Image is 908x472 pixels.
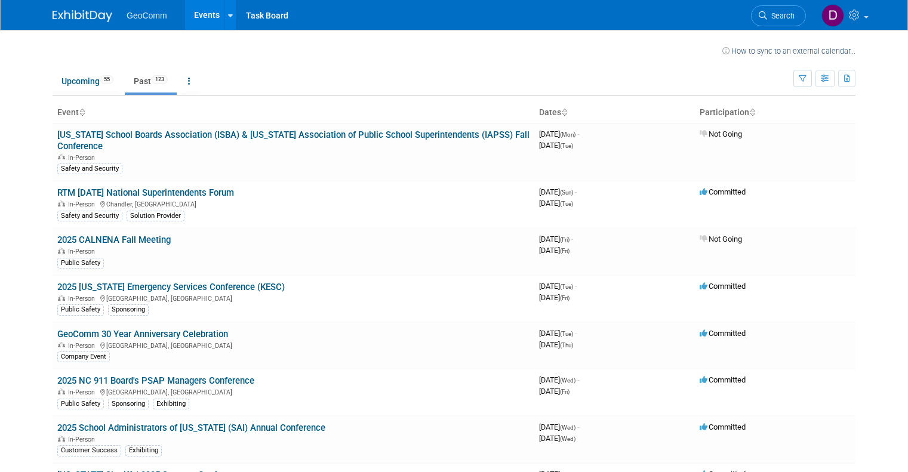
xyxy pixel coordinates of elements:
[577,129,579,138] span: -
[125,70,177,92] a: Past123
[57,211,122,221] div: Safety and Security
[57,399,104,409] div: Public Safety
[560,342,573,348] span: (Thu)
[57,199,530,208] div: Chandler, [GEOGRAPHIC_DATA]
[561,107,567,117] a: Sort by Start Date
[700,422,746,431] span: Committed
[539,293,570,302] span: [DATE]
[108,304,149,315] div: Sponsoring
[700,187,746,196] span: Committed
[79,107,85,117] a: Sort by Event Name
[700,375,746,384] span: Committed
[57,445,121,456] div: Customer Success
[68,436,99,443] span: In-Person
[560,236,570,243] span: (Fri)
[539,246,570,255] span: [DATE]
[539,187,577,196] span: [DATE]
[68,154,99,162] span: In-Person
[539,282,577,291] span: [DATE]
[539,199,573,208] span: [DATE]
[539,141,573,150] span: [DATE]
[700,282,746,291] span: Committed
[560,248,570,254] span: (Fri)
[57,304,104,315] div: Public Safety
[539,235,573,243] span: [DATE]
[57,422,325,433] a: 2025 School Administrators of [US_STATE] (SAI) Annual Conference
[577,422,579,431] span: -
[57,387,530,396] div: [GEOGRAPHIC_DATA], [GEOGRAPHIC_DATA]
[125,445,162,456] div: Exhibiting
[57,329,228,340] a: GeoComm 30 Year Anniversary Celebration
[560,388,570,395] span: (Fri)
[577,375,579,384] span: -
[560,283,573,290] span: (Tue)
[68,388,99,396] span: In-Person
[108,399,149,409] div: Sponsoring
[58,388,65,394] img: In-Person Event
[560,331,573,337] span: (Tue)
[560,377,575,384] span: (Wed)
[57,235,171,245] a: 2025 CALNENA Fall Meeting
[575,282,577,291] span: -
[751,5,806,26] a: Search
[153,399,189,409] div: Exhibiting
[539,434,575,443] span: [DATE]
[539,375,579,384] span: [DATE]
[539,422,579,431] span: [DATE]
[58,342,65,348] img: In-Person Event
[560,189,573,196] span: (Sun)
[58,295,65,301] img: In-Person Event
[695,103,855,123] th: Participation
[571,235,573,243] span: -
[560,436,575,442] span: (Wed)
[575,329,577,338] span: -
[560,143,573,149] span: (Tue)
[53,103,534,123] th: Event
[57,282,285,292] a: 2025 [US_STATE] Emergency Services Conference (KESC)
[100,75,113,84] span: 55
[127,211,184,221] div: Solution Provider
[58,436,65,442] img: In-Person Event
[127,11,167,20] span: GeoComm
[539,329,577,338] span: [DATE]
[722,47,855,55] a: How to sync to an external calendar...
[560,295,570,301] span: (Fri)
[53,70,122,92] a: Upcoming55
[539,387,570,396] span: [DATE]
[700,235,742,243] span: Not Going
[57,340,530,350] div: [GEOGRAPHIC_DATA], [GEOGRAPHIC_DATA]
[68,295,99,303] span: In-Person
[57,258,104,269] div: Public Safety
[57,375,254,386] a: 2025 NC 911 Board's PSAP Managers Conference
[68,200,99,208] span: In-Person
[560,200,573,207] span: (Tue)
[58,248,65,254] img: In-Person Event
[57,351,110,362] div: Company Event
[152,75,168,84] span: 123
[58,200,65,206] img: In-Person Event
[58,154,65,160] img: In-Person Event
[700,129,742,138] span: Not Going
[68,342,99,350] span: In-Person
[57,129,530,152] a: [US_STATE] School Boards Association (ISBA) & [US_STATE] Association of Public School Superintend...
[57,187,234,198] a: RTM [DATE] National Superintendents Forum
[560,424,575,431] span: (Wed)
[539,129,579,138] span: [DATE]
[539,340,573,349] span: [DATE]
[57,163,122,174] div: Safety and Security
[57,293,530,303] div: [GEOGRAPHIC_DATA], [GEOGRAPHIC_DATA]
[560,131,575,138] span: (Mon)
[700,329,746,338] span: Committed
[821,4,844,27] img: Dallas Johnson
[575,187,577,196] span: -
[68,248,99,255] span: In-Person
[767,11,795,20] span: Search
[534,103,695,123] th: Dates
[749,107,755,117] a: Sort by Participation Type
[53,10,112,22] img: ExhibitDay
